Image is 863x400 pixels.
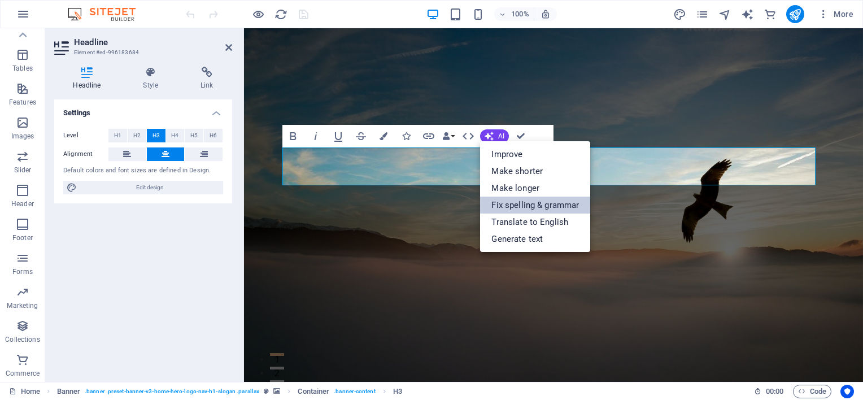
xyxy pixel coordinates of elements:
[14,166,32,175] p: Slider
[480,197,590,214] a: Fix spelling & grammar
[298,385,329,398] span: Click to select. Double-click to edit
[63,166,223,176] div: Default colors and font sizes are defined in Design.
[480,163,590,180] a: Make shorter
[5,335,40,344] p: Collections
[7,301,38,310] p: Marketing
[840,385,854,398] button: Usercentrics
[74,37,232,47] h2: Headline
[480,129,509,143] button: AI
[373,125,394,147] button: Colors
[798,385,826,398] span: Code
[133,129,141,142] span: H2
[273,388,280,394] i: This element contains a background
[74,47,210,58] h3: Element #ed-996183684
[11,132,34,141] p: Images
[65,7,150,21] img: Editor Logo
[108,129,127,142] button: H1
[480,214,590,231] a: Translate to English
[754,385,784,398] h6: Session time
[26,325,40,328] button: 1
[393,385,402,398] span: Click to select. Double-click to edit
[764,8,777,21] i: Commerce
[441,125,456,147] button: Data Bindings
[124,67,182,90] h4: Style
[480,146,590,163] a: Improve
[54,67,124,90] h4: Headline
[182,67,232,90] h4: Link
[766,385,783,398] span: 00 00
[264,388,269,394] i: This element is a customizable preset
[57,385,81,398] span: Click to select. Double-click to edit
[334,385,375,398] span: . banner-content
[11,199,34,208] p: Header
[12,64,33,73] p: Tables
[718,7,732,21] button: navigator
[185,129,203,142] button: H5
[147,129,165,142] button: H3
[274,7,287,21] button: reload
[395,125,417,147] button: Icons
[63,147,108,161] label: Alignment
[282,125,304,147] button: Bold (Ctrl+B)
[786,5,804,23] button: publish
[328,125,349,147] button: Underline (Ctrl+U)
[6,369,40,378] p: Commerce
[128,129,146,142] button: H2
[480,180,590,197] a: Make longer
[12,267,33,276] p: Forms
[85,385,259,398] span: . banner .preset-banner-v3-home-hero-logo-nav-h1-slogan .parallax
[251,7,265,21] button: Click here to leave preview mode and continue editing
[741,8,754,21] i: AI Writer
[9,385,40,398] a: Click to cancel selection. Double-click to open Pages
[696,7,709,21] button: pages
[80,181,220,194] span: Edit design
[813,5,858,23] button: More
[350,125,372,147] button: Strikethrough
[114,129,121,142] span: H1
[494,7,534,21] button: 100%
[673,8,686,21] i: Design (Ctrl+Alt+Y)
[510,125,531,147] button: Confirm (Ctrl+⏎)
[480,231,590,247] a: Generate text
[63,181,223,194] button: Edit design
[498,133,504,140] span: AI
[63,129,108,142] label: Level
[210,129,217,142] span: H6
[774,387,775,395] span: :
[26,352,40,355] button: 3
[57,385,402,398] nav: breadcrumb
[741,7,755,21] button: text_generator
[9,98,36,107] p: Features
[764,7,777,21] button: commerce
[457,125,479,147] button: HTML
[204,129,223,142] button: H6
[190,129,198,142] span: H5
[274,8,287,21] i: Reload page
[54,99,232,120] h4: Settings
[152,129,160,142] span: H3
[480,141,590,252] div: AI
[511,7,529,21] h6: 100%
[166,129,185,142] button: H4
[171,129,178,142] span: H4
[818,8,853,20] span: More
[793,385,831,398] button: Code
[26,338,40,341] button: 2
[418,125,439,147] button: Link
[305,125,326,147] button: Italic (Ctrl+I)
[673,7,687,21] button: design
[12,233,33,242] p: Footer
